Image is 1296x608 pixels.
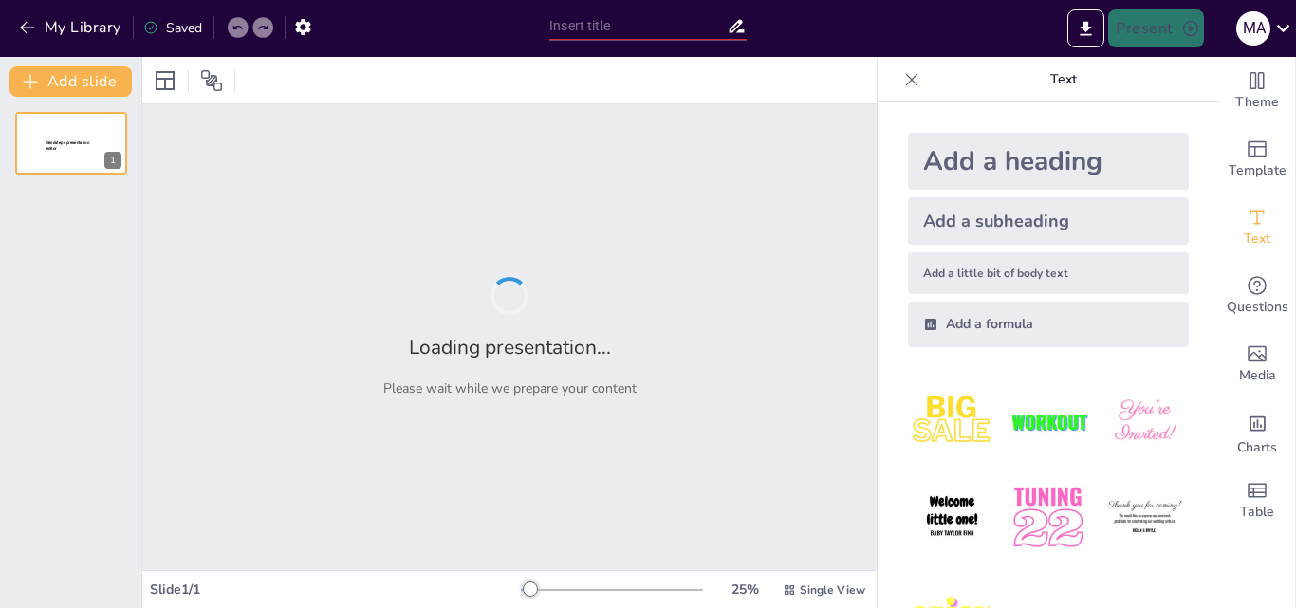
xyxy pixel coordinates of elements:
img: 1.jpeg [908,378,996,466]
button: My Library [14,12,129,43]
div: 1 [104,152,121,169]
div: Add a table [1219,467,1295,535]
div: Add a subheading [908,197,1189,245]
div: Change the overall theme [1219,57,1295,125]
img: 4.jpeg [908,473,996,562]
span: Table [1240,502,1274,523]
button: Present [1108,9,1203,47]
div: Add images, graphics, shapes or video [1219,330,1295,398]
span: Single View [800,582,865,598]
div: Add text boxes [1219,193,1295,262]
span: Questions [1227,297,1288,318]
p: Please wait while we prepare your content [383,379,637,397]
div: 25 % [722,580,768,599]
span: Template [1229,160,1287,181]
span: Charts [1237,437,1277,458]
p: Text [927,57,1200,102]
div: Slide 1 / 1 [150,580,521,599]
div: Layout [150,65,180,96]
div: Add ready made slides [1219,125,1295,193]
div: Add charts and graphs [1219,398,1295,467]
h2: Loading presentation... [409,334,611,360]
span: Theme [1235,92,1279,113]
button: Add slide [9,66,132,97]
button: Export to PowerPoint [1067,9,1104,47]
div: Saved [143,19,202,37]
div: Get real-time input from your audience [1219,262,1295,330]
img: 3.jpeg [1101,378,1189,466]
div: Add a heading [908,133,1189,190]
span: Sendsteps presentation editor [46,140,89,151]
div: 1 [15,112,127,175]
span: Position [200,69,223,92]
img: 6.jpeg [1101,473,1189,562]
img: 2.jpeg [1004,378,1092,466]
div: Add a formula [908,302,1189,347]
div: Add a little bit of body text [908,252,1189,294]
button: M A [1236,9,1270,47]
span: Text [1244,229,1270,249]
img: 5.jpeg [1004,473,1092,562]
input: Insert title [549,12,727,40]
span: Media [1239,365,1276,386]
div: M A [1236,11,1270,46]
